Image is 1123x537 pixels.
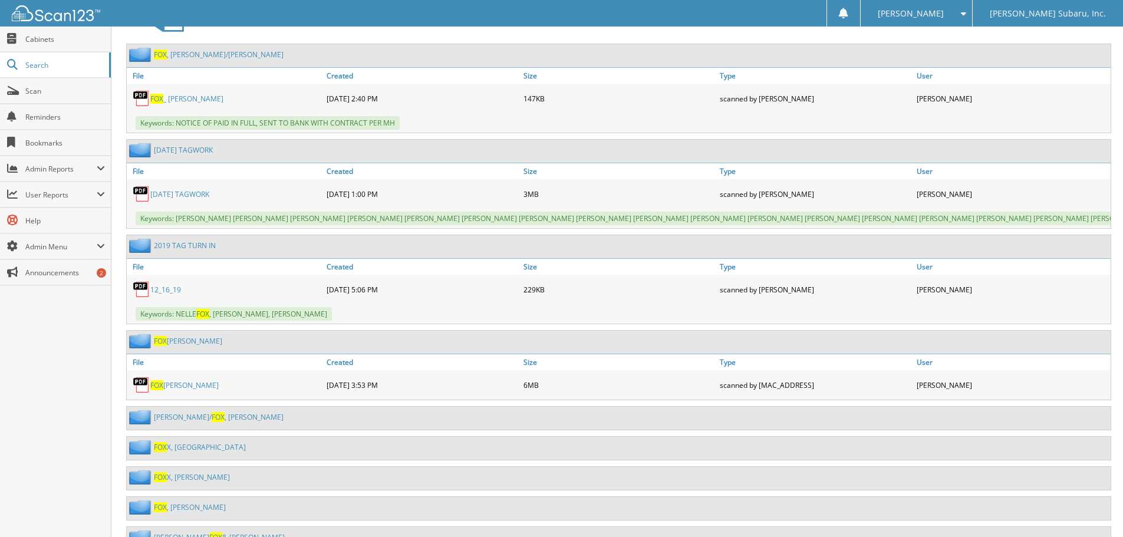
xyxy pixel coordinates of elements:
[324,278,521,301] div: [DATE] 5:06 PM
[521,182,717,206] div: 3MB
[154,472,167,482] span: FOX
[717,373,914,397] div: scanned by [MAC_ADDRESS]
[521,278,717,301] div: 229KB
[25,268,105,278] span: Announcements
[878,10,944,17] span: [PERSON_NAME]
[136,116,400,130] span: Keywords: NOTICE OF PAID IN FULL, SENT TO BANK WITH CONTRACT PER MH
[25,216,105,226] span: Help
[154,50,167,60] span: FOX
[129,410,154,424] img: folder2.png
[133,376,150,394] img: PDF.png
[127,259,324,275] a: File
[196,309,209,319] span: FOX
[717,278,914,301] div: scanned by [PERSON_NAME]
[717,68,914,84] a: Type
[521,259,717,275] a: Size
[521,354,717,370] a: Size
[129,334,154,348] img: folder2.png
[717,163,914,179] a: Type
[521,68,717,84] a: Size
[136,307,332,321] span: Keywords: NELLE , [PERSON_NAME], [PERSON_NAME]
[914,373,1111,397] div: [PERSON_NAME]
[150,94,223,104] a: FOX_ [PERSON_NAME]
[914,278,1111,301] div: [PERSON_NAME]
[150,380,163,390] span: FOX
[127,163,324,179] a: File
[25,34,105,44] span: Cabinets
[154,472,230,482] a: FOXX, [PERSON_NAME]
[324,373,521,397] div: [DATE] 3:53 PM
[150,285,181,295] a: 12_16_19
[154,145,213,155] a: [DATE] TAGWORK
[127,354,324,370] a: File
[154,502,226,512] a: FOX, [PERSON_NAME]
[914,163,1111,179] a: User
[133,90,150,107] img: PDF.png
[150,380,219,390] a: FOX[PERSON_NAME]
[717,259,914,275] a: Type
[914,68,1111,84] a: User
[212,412,225,422] span: FOX
[154,241,216,251] a: 2019 TAG TURN IN
[324,354,521,370] a: Created
[129,238,154,253] img: folder2.png
[914,87,1111,110] div: [PERSON_NAME]
[150,94,163,104] span: FOX
[12,5,100,21] img: scan123-logo-white.svg
[521,163,717,179] a: Size
[25,112,105,122] span: Reminders
[717,354,914,370] a: Type
[25,164,97,174] span: Admin Reports
[25,138,105,148] span: Bookmarks
[154,336,167,346] span: FOX
[154,502,167,512] span: FOX
[521,87,717,110] div: 147KB
[127,68,324,84] a: File
[25,60,103,70] span: Search
[129,143,154,157] img: folder2.png
[914,182,1111,206] div: [PERSON_NAME]
[717,87,914,110] div: scanned by [PERSON_NAME]
[97,268,106,278] div: 2
[324,182,521,206] div: [DATE] 1:00 PM
[25,86,105,96] span: Scan
[324,87,521,110] div: [DATE] 2:40 PM
[914,259,1111,275] a: User
[324,163,521,179] a: Created
[25,190,97,200] span: User Reports
[324,259,521,275] a: Created
[154,442,167,452] span: FOX
[324,68,521,84] a: Created
[717,182,914,206] div: scanned by [PERSON_NAME]
[129,470,154,485] img: folder2.png
[914,354,1111,370] a: User
[129,47,154,62] img: folder2.png
[25,242,97,252] span: Admin Menu
[154,336,222,346] a: FOX[PERSON_NAME]
[154,412,284,422] a: [PERSON_NAME]/FOX, [PERSON_NAME]
[521,373,717,397] div: 6MB
[154,50,284,60] a: FOX, [PERSON_NAME]/[PERSON_NAME]
[154,442,246,452] a: FOXX, [GEOGRAPHIC_DATA]
[150,189,209,199] a: [DATE] TAGWORK
[129,440,154,454] img: folder2.png
[990,10,1106,17] span: [PERSON_NAME] Subaru, Inc.
[133,185,150,203] img: PDF.png
[133,281,150,298] img: PDF.png
[1064,480,1123,537] iframe: Chat Widget
[129,500,154,515] img: folder2.png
